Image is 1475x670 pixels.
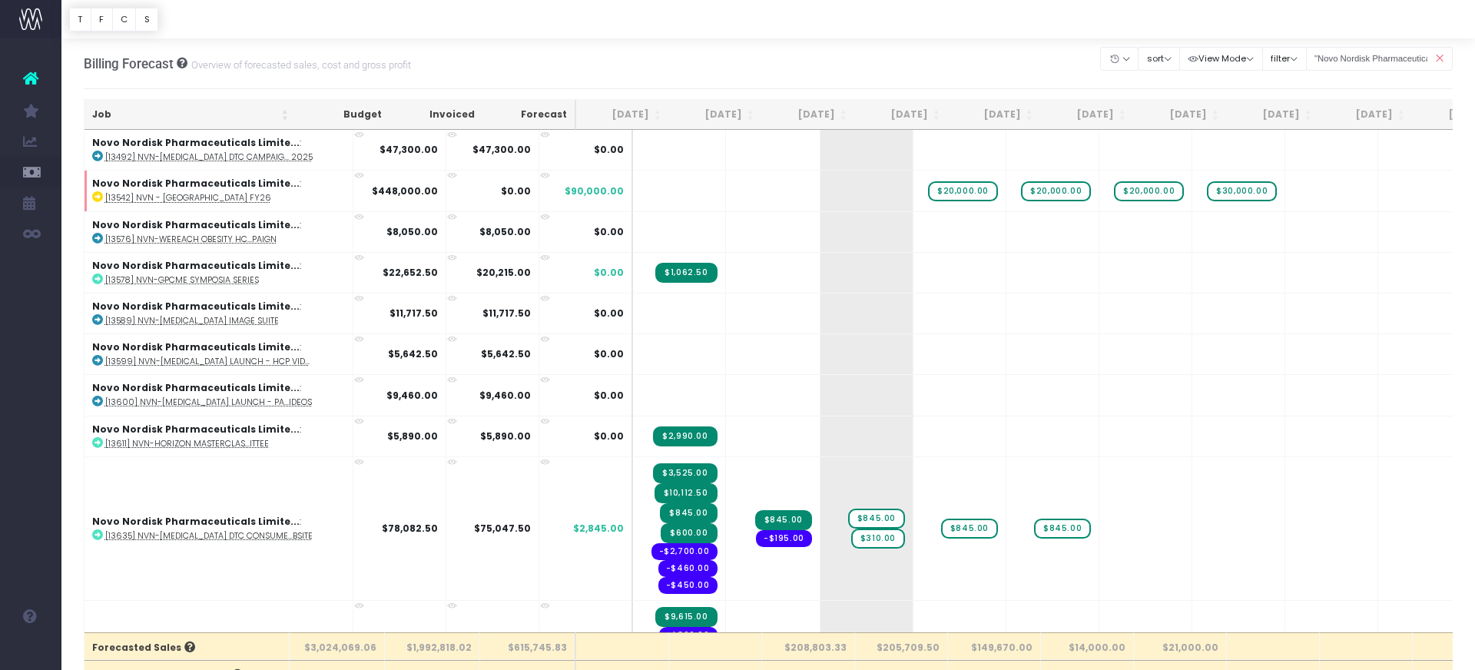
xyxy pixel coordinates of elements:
[105,151,313,163] abbr: [13492] NVN-Wegovy DTC Campaign Strategy & Concepts 2025
[655,263,717,283] span: Streamtime Invoice: INV-5051 – [13578] NVN-GPCME Symposia Series - Christchurch August 2025
[297,100,389,130] th: Budget
[84,56,174,71] span: Billing Forecast
[653,463,717,483] span: Streamtime Invoice: INV-5012 – [13635] NVN-Wegovy DTC Consumer Website
[382,522,438,535] strong: $78,082.50
[651,543,718,560] span: Streamtime order: PO11766 – Neromotion
[474,522,531,535] strong: $75,047.50
[755,510,812,530] span: Streamtime Invoice: INV-5081 – [13635] NVN-Wegovy DTC Consumer Website - Hosting & Maintenance
[92,423,300,436] strong: Novo Nordisk Pharmaceuticals Limite...
[594,225,624,239] span: $0.00
[92,136,300,149] strong: Novo Nordisk Pharmaceuticals Limite...
[105,315,279,327] abbr: [13589] NVN-Wegovy Image Suite
[1021,181,1091,201] span: wayahead Sales Forecast Item
[941,519,998,539] span: wayahead Sales Forecast Item
[19,639,42,662] img: images/default_profile_image.png
[1227,100,1320,130] th: Mar 26: activate to sort column ascending
[105,396,312,408] abbr: [13600] NVN-Wegovy Launch - Patient Videos
[660,503,717,523] span: Streamtime Invoice: INV-5014 – [13635] NVN-Wegovy DTC Consumer Website - Hosting & Maintenance
[659,627,718,644] span: Streamtime order: PO11788 – Antonym
[105,356,310,367] abbr: [13599] NVN-Wegovy Launch - HCP Videos
[105,438,269,449] abbr: [13611] NVN-HORIZON Masterclass Steering Committee
[669,100,762,130] th: Sep 25: activate to sort column ascending
[290,632,385,660] th: $3,024,069.06
[386,225,438,238] strong: $8,050.00
[482,307,531,320] strong: $11,717.50
[565,184,624,198] span: $90,000.00
[388,347,438,360] strong: $5,642.50
[1041,100,1134,130] th: Jan 26: activate to sort column ascending
[1138,47,1180,71] button: sort
[594,143,624,157] span: $0.00
[85,374,353,415] td: :
[85,100,297,130] th: Job: activate to sort column ascending
[69,8,158,32] div: Vertical button group
[92,300,300,313] strong: Novo Nordisk Pharmaceuticals Limite...
[653,426,717,446] span: Streamtime Invoice: INV-5047 – [13611] NVN-HORIZON Masterclass Steering Committee
[476,266,531,279] strong: $20,215.00
[482,100,576,130] th: Forecast
[480,430,531,443] strong: $5,890.00
[594,307,624,320] span: $0.00
[92,381,300,394] strong: Novo Nordisk Pharmaceuticals Limite...
[105,192,271,204] abbr: [13542] NVN - Novo Pipeline FY26
[1134,100,1227,130] th: Feb 26: activate to sort column ascending
[576,100,669,130] th: Aug 25: activate to sort column ascending
[85,170,353,211] td: :
[105,530,313,542] abbr: [13635] NVN-Wegovy DTC Consumer Website
[135,8,158,32] button: S
[69,8,91,32] button: T
[762,100,855,130] th: Oct 25: activate to sort column ascending
[479,225,531,238] strong: $8,050.00
[92,641,195,655] span: Forecasted Sales
[655,483,718,503] span: Streamtime Invoice: INV-5013 – [13635] NVN-Wegovy DTC Consumer Website
[187,56,411,71] small: Overview of forecasted sales, cost and gross profit
[594,430,624,443] span: $0.00
[380,143,438,156] strong: $47,300.00
[501,184,531,197] strong: $0.00
[1207,181,1277,201] span: wayahead Sales Forecast Item
[1034,519,1091,539] span: wayahead Sales Forecast Item
[1041,632,1134,660] th: $14,000.00
[481,347,531,360] strong: $5,642.50
[594,266,624,280] span: $0.00
[851,529,905,549] span: wayahead Sales Forecast Item
[92,177,300,190] strong: Novo Nordisk Pharmaceuticals Limite...
[85,211,353,252] td: :
[762,632,855,660] th: $208,803.33
[1134,632,1227,660] th: $21,000.00
[848,509,905,529] span: wayahead Sales Forecast Item
[573,522,624,536] span: $2,845.00
[855,632,948,660] th: $205,709.50
[85,130,353,170] td: :
[387,430,438,443] strong: $5,890.00
[92,515,300,528] strong: Novo Nordisk Pharmaceuticals Limite...
[112,8,137,32] button: C
[594,389,624,403] span: $0.00
[386,389,438,402] strong: $9,460.00
[480,632,576,660] th: $615,745.83
[92,218,300,231] strong: Novo Nordisk Pharmaceuticals Limite...
[1179,47,1263,71] button: View Mode
[855,100,948,130] th: Nov 25: activate to sort column ascending
[594,347,624,361] span: $0.00
[1306,47,1453,71] input: Search...
[948,100,1041,130] th: Dec 25: activate to sort column ascending
[105,274,259,286] abbr: [13578] NVN-GPCME Symposia Series
[85,252,353,293] td: :
[1262,47,1307,71] button: filter
[105,234,277,245] abbr: [13576] NVN-WeReach Obesity HCP Campaign
[479,389,531,402] strong: $9,460.00
[85,333,353,374] td: :
[658,560,718,577] span: Streamtime order: PO11792 – Neromotion
[389,100,482,130] th: Invoiced
[372,184,438,197] strong: $448,000.00
[928,181,998,201] span: wayahead Sales Forecast Item
[85,456,353,600] td: :
[948,632,1041,660] th: $149,670.00
[472,143,531,156] strong: $47,300.00
[383,266,438,279] strong: $22,652.50
[661,523,717,543] span: Streamtime Invoice: INV-5015 – [13635] NVN-Wegovy DTC Consumer Website
[389,307,438,320] strong: $11,717.50
[1320,100,1413,130] th: Apr 26: activate to sort column ascending
[655,607,717,627] span: Streamtime Invoice: INV-5016 – [13636] NVN-Wegovy DTC Campaign Production & Roll Out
